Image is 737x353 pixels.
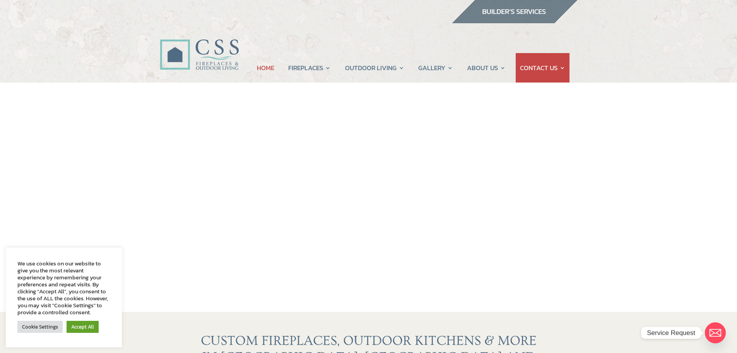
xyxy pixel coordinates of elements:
a: Accept All [67,321,99,333]
a: FIREPLACES [288,53,331,83]
a: HOME [257,53,274,83]
a: Email [705,322,726,343]
a: OUTDOOR LIVING [345,53,404,83]
img: CSS Fireplaces & Outdoor Living (Formerly Construction Solutions & Supply)- Jacksonville Ormond B... [160,18,239,74]
a: builder services construction supply [451,16,578,26]
a: ABOUT US [467,53,506,83]
a: GALLERY [418,53,453,83]
a: CONTACT US [520,53,565,83]
a: Cookie Settings [17,321,63,333]
div: We use cookies on our website to give you the most relevant experience by remembering your prefer... [17,260,110,316]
